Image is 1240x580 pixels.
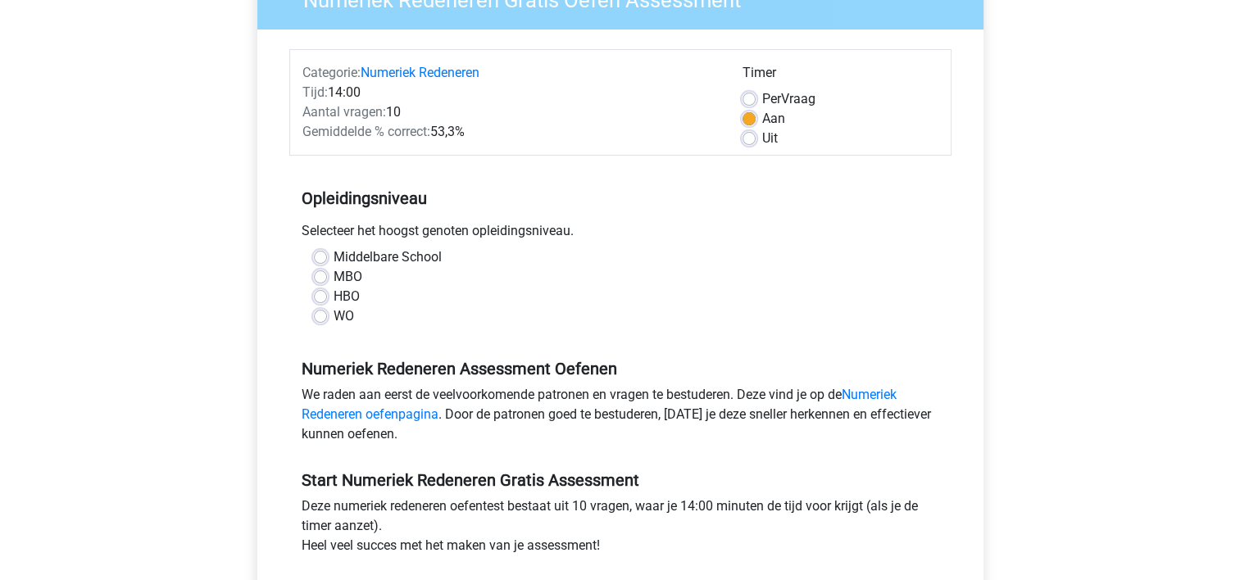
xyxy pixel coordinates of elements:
label: Vraag [762,89,815,109]
h5: Opleidingsniveau [302,182,939,215]
label: MBO [334,267,362,287]
label: WO [334,306,354,326]
a: Numeriek Redeneren oefenpagina [302,387,897,422]
div: 53,3% [290,122,730,142]
h5: Start Numeriek Redeneren Gratis Assessment [302,470,939,490]
label: Middelbare School [334,247,442,267]
span: Per [762,91,781,106]
a: Numeriek Redeneren [361,65,479,80]
h5: Numeriek Redeneren Assessment Oefenen [302,359,939,378]
span: Aantal vragen: [302,104,386,120]
label: Aan [762,109,785,129]
div: Timer [743,63,938,89]
div: Selecteer het hoogst genoten opleidingsniveau. [289,221,952,247]
div: 14:00 [290,83,730,102]
div: Deze numeriek redeneren oefentest bestaat uit 10 vragen, waar je 14:00 minuten de tijd voor krijg... [289,496,952,562]
label: Uit [762,129,778,148]
span: Tijd: [302,84,328,100]
span: Categorie: [302,65,361,80]
label: HBO [334,287,360,306]
span: Gemiddelde % correct: [302,124,430,139]
div: 10 [290,102,730,122]
div: We raden aan eerst de veelvoorkomende patronen en vragen te bestuderen. Deze vind je op de . Door... [289,385,952,451]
